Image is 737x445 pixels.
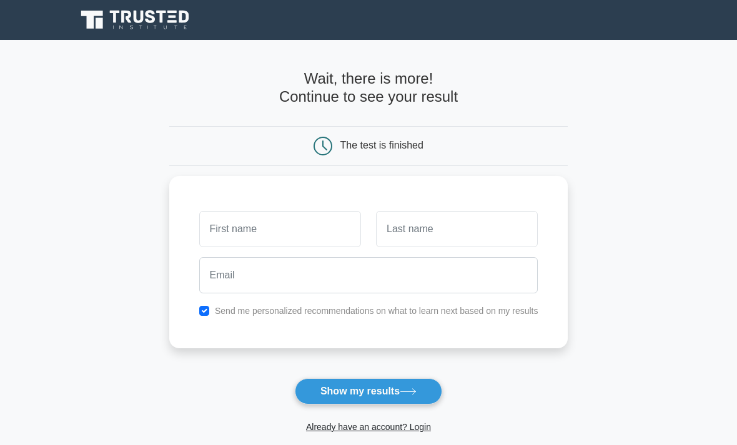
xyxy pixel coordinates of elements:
[376,211,538,247] input: Last name
[295,378,442,404] button: Show my results
[169,70,568,105] h4: Wait, there is more! Continue to see your result
[340,140,423,150] div: The test is finished
[306,422,431,432] a: Already have an account? Login
[215,306,538,316] label: Send me personalized recommendations on what to learn next based on my results
[199,257,538,293] input: Email
[199,211,361,247] input: First name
